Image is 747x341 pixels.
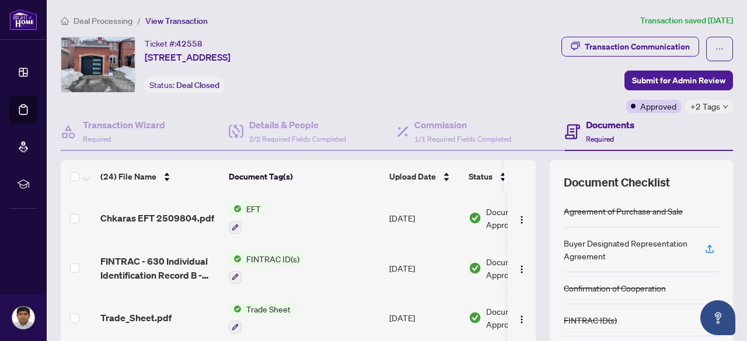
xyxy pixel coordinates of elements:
[486,305,558,331] span: Document Approved
[640,100,676,113] span: Approved
[242,252,304,265] span: FINTRAC ID(s)
[715,45,724,53] span: ellipsis
[83,135,111,143] span: Required
[249,118,346,132] h4: Details & People
[564,314,617,326] div: FINTRAC ID(s)
[145,77,224,93] div: Status:
[564,174,670,191] span: Document Checklist
[385,243,464,293] td: [DATE]
[385,193,464,243] td: [DATE]
[100,254,219,282] span: FINTRAC - 630 Individual Identification Record B - PropTx-OREA_[DATE] 16_39_07.pdf
[512,209,531,227] button: Logo
[9,9,37,30] img: logo
[564,205,683,217] div: Agreement of Purchase and Sale
[486,205,558,231] span: Document Approved
[224,160,385,193] th: Document Tag(s)
[145,37,203,50] div: Ticket #:
[564,237,691,262] div: Buyer Designated Representation Agreement
[100,211,214,225] span: Chkaras EFT 2509804.pdf
[469,170,493,183] span: Status
[74,16,132,26] span: Deal Processing
[414,118,511,132] h4: Commission
[137,14,141,27] li: /
[176,38,203,49] span: 42558
[61,37,135,92] img: IMG-E11979139_1.jpg
[242,202,266,215] span: EFT
[585,37,690,56] div: Transaction Communication
[700,300,735,335] button: Open asap
[722,104,728,110] span: down
[632,71,725,90] span: Submit for Admin Review
[486,255,558,281] span: Document Approved
[564,282,666,294] div: Confirmation of Cooperation
[229,303,242,315] img: Status Icon
[469,262,481,275] img: Document Status
[517,265,526,274] img: Logo
[469,311,481,324] img: Document Status
[517,315,526,324] img: Logo
[249,135,346,143] span: 2/2 Required Fields Completed
[512,308,531,327] button: Logo
[229,252,304,284] button: Status IconFINTRAC ID(s)
[464,160,563,193] th: Status
[229,202,266,234] button: Status IconEFT
[517,215,526,224] img: Logo
[145,50,231,64] span: [STREET_ADDRESS]
[96,160,224,193] th: (24) File Name
[12,307,34,329] img: Profile Icon
[624,71,733,90] button: Submit for Admin Review
[640,14,733,27] article: Transaction saved [DATE]
[586,118,634,132] h4: Documents
[561,37,699,57] button: Transaction Communication
[414,135,511,143] span: 1/1 Required Fields Completed
[242,303,295,315] span: Trade Sheet
[229,202,242,215] img: Status Icon
[690,100,720,113] span: +2 Tags
[176,80,219,90] span: Deal Closed
[83,118,165,132] h4: Transaction Wizard
[145,16,208,26] span: View Transaction
[100,170,156,183] span: (24) File Name
[385,160,464,193] th: Upload Date
[229,303,295,334] button: Status IconTrade Sheet
[469,212,481,224] img: Document Status
[512,259,531,277] button: Logo
[229,252,242,265] img: Status Icon
[389,170,436,183] span: Upload Date
[61,17,69,25] span: home
[100,311,172,325] span: Trade_Sheet.pdf
[586,135,614,143] span: Required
